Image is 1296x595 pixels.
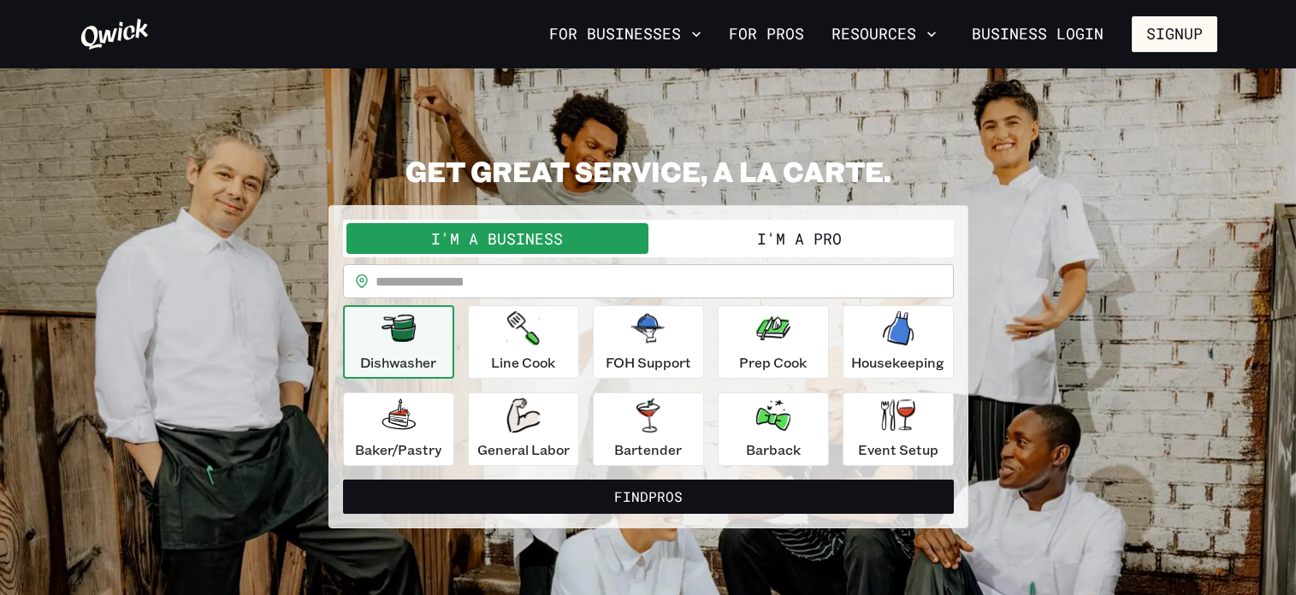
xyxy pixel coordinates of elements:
[360,352,436,373] p: Dishwasher
[606,352,691,373] p: FOH Support
[343,480,954,514] button: FindPros
[843,392,954,466] button: Event Setup
[542,20,708,49] button: For Businesses
[858,439,938,460] p: Event Setup
[468,305,579,379] button: Line Cook
[468,392,579,466] button: General Labor
[491,352,555,373] p: Line Cook
[746,439,801,460] p: Barback
[739,352,807,373] p: Prep Cook
[614,439,682,460] p: Bartender
[957,16,1118,52] a: Business Login
[1132,16,1217,52] button: Signup
[648,223,950,254] button: I'm a Pro
[593,305,704,379] button: FOH Support
[477,439,570,460] p: General Labor
[328,154,968,188] h2: GET GREAT SERVICE, A LA CARTE.
[593,392,704,466] button: Bartender
[346,223,648,254] button: I'm a Business
[843,305,954,379] button: Housekeeping
[343,392,454,466] button: Baker/Pastry
[718,392,829,466] button: Barback
[355,439,441,460] p: Baker/Pastry
[343,305,454,379] button: Dishwasher
[718,305,829,379] button: Prep Cook
[825,20,944,49] button: Resources
[851,352,944,373] p: Housekeeping
[722,20,811,49] a: For Pros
